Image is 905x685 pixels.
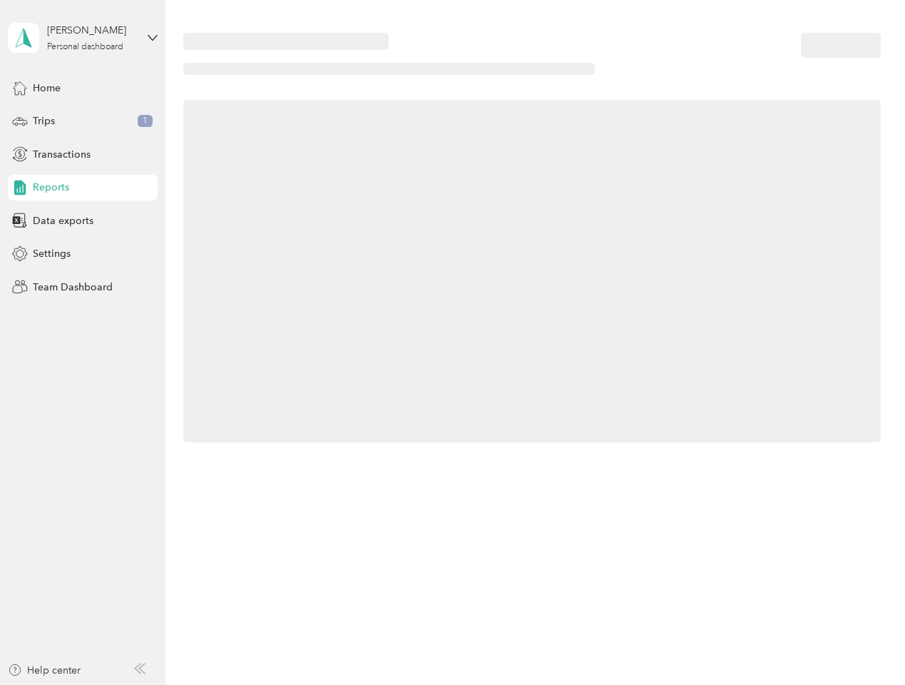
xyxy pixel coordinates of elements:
[33,280,113,295] span: Team Dashboard
[33,147,91,162] span: Transactions
[33,81,61,96] span: Home
[825,605,905,685] iframe: Everlance-gr Chat Button Frame
[47,23,136,38] div: [PERSON_NAME]
[8,663,81,678] button: Help center
[33,213,93,228] span: Data exports
[47,43,123,51] div: Personal dashboard
[33,180,69,195] span: Reports
[138,115,153,128] span: 1
[33,113,55,128] span: Trips
[33,246,71,261] span: Settings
